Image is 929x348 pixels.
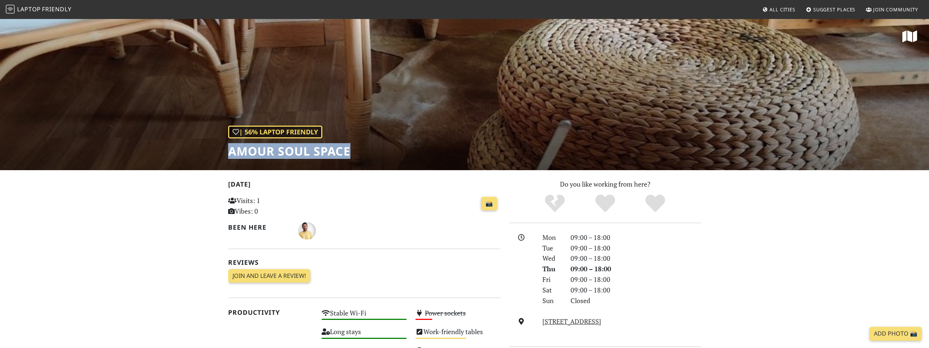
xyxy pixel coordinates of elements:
[425,309,466,317] s: Power sockets
[863,3,921,16] a: Join Community
[509,179,701,190] p: Do you like working from here?
[538,253,566,264] div: Wed
[228,144,350,158] h1: Amour Soul Space
[538,232,566,243] div: Mon
[769,6,795,13] span: All Cities
[566,274,706,285] div: 09:00 – 18:00
[566,243,706,253] div: 09:00 – 18:00
[6,5,15,14] img: LaptopFriendly
[298,226,316,234] span: Gonçalo Guerreiro
[317,326,411,344] div: Long stays
[538,285,566,295] div: Sat
[228,195,313,217] p: Visits: 1 Vibes: 0
[813,6,856,13] span: Suggest Places
[566,285,706,295] div: 09:00 – 18:00
[803,3,859,16] a: Suggest Places
[630,194,680,214] div: Definitely!
[566,253,706,264] div: 09:00 – 18:00
[566,232,706,243] div: 09:00 – 18:00
[228,126,322,138] div: | 56% Laptop Friendly
[566,295,706,306] div: Closed
[228,223,290,231] h2: Been here
[873,6,918,13] span: Join Community
[538,243,566,253] div: Tue
[317,307,411,326] div: Stable Wi-Fi
[228,309,313,316] h2: Productivity
[411,326,505,344] div: Work-friendly tables
[6,3,72,16] a: LaptopFriendly LaptopFriendly
[530,194,580,214] div: No
[759,3,798,16] a: All Cities
[542,317,601,326] a: [STREET_ADDRESS]
[228,180,500,191] h2: [DATE]
[228,259,500,266] h2: Reviews
[538,295,566,306] div: Sun
[538,274,566,285] div: Fri
[228,269,310,283] a: Join and leave a review!
[538,264,566,274] div: Thu
[580,194,630,214] div: Yes
[298,222,316,240] img: 1698-goncalo.jpg
[42,5,71,13] span: Friendly
[17,5,41,13] span: Laptop
[481,197,497,211] a: 📸
[566,264,706,274] div: 09:00 – 18:00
